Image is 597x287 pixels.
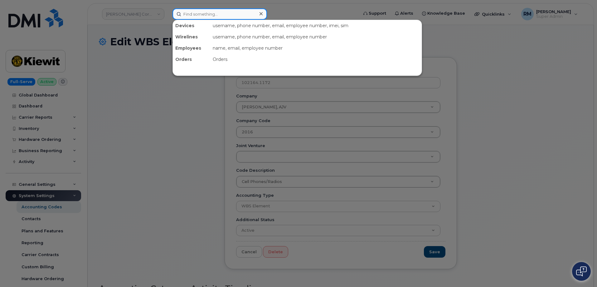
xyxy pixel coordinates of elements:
[210,20,422,31] div: username, phone number, email, employee number, imei, sim
[210,31,422,42] div: username, phone number, email, employee number
[173,31,210,42] div: Wirelines
[576,266,587,276] img: Open chat
[210,54,422,65] div: Orders
[173,54,210,65] div: Orders
[173,20,210,31] div: Devices
[173,42,210,54] div: Employees
[210,42,422,54] div: name, email, employee number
